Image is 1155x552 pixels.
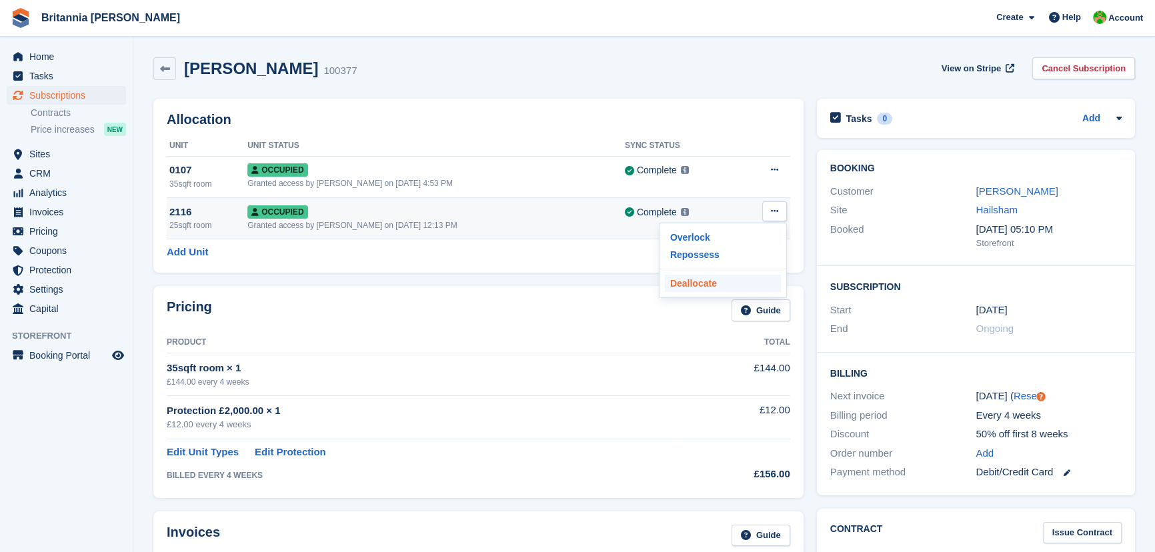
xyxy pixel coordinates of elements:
span: Occupied [247,163,307,177]
th: Product [167,332,675,353]
div: [DATE] ( ) [976,389,1122,404]
div: 50% off first 8 weeks [976,427,1122,442]
a: Add Unit [167,245,208,260]
div: Payment method [830,465,976,480]
a: menu [7,346,126,365]
a: menu [7,145,126,163]
th: Sync Status [625,135,740,157]
span: Occupied [247,205,307,219]
a: Guide [732,525,790,547]
div: Order number [830,446,976,461]
div: £156.00 [675,467,790,482]
a: menu [7,299,126,318]
span: Price increases [31,123,95,136]
div: 35sqft room × 1 [167,361,675,376]
a: Reset [1014,390,1040,401]
span: Invoices [29,203,109,221]
h2: Invoices [167,525,220,547]
span: Analytics [29,183,109,202]
span: Account [1108,11,1143,25]
a: Issue Contract [1043,522,1122,544]
a: Edit Unit Types [167,445,239,460]
th: Unit [167,135,247,157]
div: Start [830,303,976,318]
a: Overlock [665,229,781,246]
span: View on Stripe [942,62,1001,75]
a: Deallocate [665,275,781,292]
h2: [PERSON_NAME] [184,59,318,77]
a: menu [7,203,126,221]
a: menu [7,67,126,85]
a: Britannia [PERSON_NAME] [36,7,185,29]
div: Protection £2,000.00 × 1 [167,403,675,419]
span: Home [29,47,109,66]
span: CRM [29,164,109,183]
a: [PERSON_NAME] [976,185,1058,197]
a: Hailsham [976,204,1018,215]
span: Storefront [12,329,133,343]
a: View on Stripe [936,57,1017,79]
a: Repossess [665,246,781,263]
span: Help [1062,11,1081,24]
div: Storefront [976,237,1122,250]
div: [DATE] 05:10 PM [976,222,1122,237]
a: Add [976,446,994,461]
a: Contracts [31,107,126,119]
a: menu [7,47,126,66]
h2: Billing [830,366,1122,379]
div: 100377 [323,63,357,79]
div: £144.00 every 4 weeks [167,376,675,388]
th: Unit Status [247,135,625,157]
h2: Allocation [167,112,790,127]
a: Edit Protection [255,445,326,460]
div: 0107 [169,163,247,178]
td: £12.00 [675,395,790,439]
div: Billing period [830,408,976,423]
span: Settings [29,280,109,299]
div: End [830,321,976,337]
div: Every 4 weeks [976,408,1122,423]
a: menu [7,164,126,183]
a: menu [7,86,126,105]
span: Create [996,11,1023,24]
a: Price increases NEW [31,122,126,137]
div: 35sqft room [169,178,247,190]
a: Add [1082,111,1100,127]
a: Cancel Subscription [1032,57,1135,79]
div: NEW [104,123,126,136]
div: Complete [637,163,677,177]
div: £12.00 every 4 weeks [167,418,675,431]
h2: Contract [830,522,883,544]
div: 0 [877,113,892,125]
a: menu [7,261,126,279]
span: Tasks [29,67,109,85]
span: Pricing [29,222,109,241]
span: Subscriptions [29,86,109,105]
h2: Pricing [167,299,212,321]
span: Booking Portal [29,346,109,365]
a: menu [7,280,126,299]
div: Booked [830,222,976,250]
div: Discount [830,427,976,442]
a: menu [7,241,126,260]
div: Complete [637,205,677,219]
span: Coupons [29,241,109,260]
a: menu [7,183,126,202]
span: Ongoing [976,323,1014,334]
a: Guide [732,299,790,321]
h2: Subscription [830,279,1122,293]
div: Granted access by [PERSON_NAME] on [DATE] 12:13 PM [247,219,625,231]
time: 2025-08-11 23:00:00 UTC [976,303,1007,318]
div: Next invoice [830,389,976,404]
h2: Tasks [846,113,872,125]
img: stora-icon-8386f47178a22dfd0bd8f6a31ec36ba5ce8667c1dd55bd0f319d3a0aa187defe.svg [11,8,31,28]
span: Sites [29,145,109,163]
div: Granted access by [PERSON_NAME] on [DATE] 4:53 PM [247,177,625,189]
div: Site [830,203,976,218]
div: Debit/Credit Card [976,465,1122,480]
div: BILLED EVERY 4 WEEKS [167,469,675,481]
div: 25sqft room [169,219,247,231]
div: Tooltip anchor [1035,391,1047,403]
